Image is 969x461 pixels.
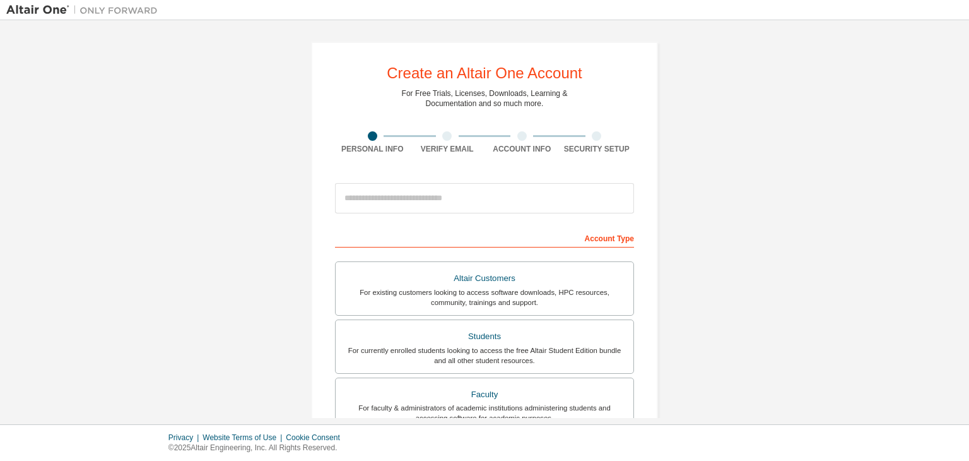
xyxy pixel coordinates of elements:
[168,433,203,443] div: Privacy
[335,144,410,154] div: Personal Info
[343,345,626,366] div: For currently enrolled students looking to access the free Altair Student Edition bundle and all ...
[6,4,164,16] img: Altair One
[343,328,626,345] div: Students
[168,443,348,453] p: © 2025 Altair Engineering, Inc. All Rights Reserved.
[484,144,560,154] div: Account Info
[410,144,485,154] div: Verify Email
[343,270,626,287] div: Altair Customers
[203,433,286,443] div: Website Terms of Use
[343,287,626,308] div: For existing customers looking to access software downloads, HPC resources, community, trainings ...
[402,88,568,109] div: For Free Trials, Licenses, Downloads, Learning & Documentation and so much more.
[387,66,582,81] div: Create an Altair One Account
[560,144,635,154] div: Security Setup
[335,227,634,248] div: Account Type
[343,386,626,404] div: Faculty
[343,403,626,423] div: For faculty & administrators of academic institutions administering students and accessing softwa...
[286,433,347,443] div: Cookie Consent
